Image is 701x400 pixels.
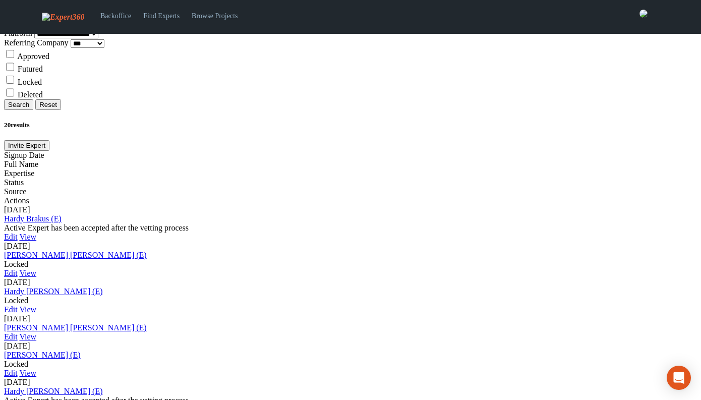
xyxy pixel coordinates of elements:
[4,223,26,232] span: Active
[19,233,36,241] a: View
[4,151,697,160] div: Signup Date
[4,121,697,129] h5: 20
[667,366,691,390] div: Open Intercom Messenger
[4,242,697,251] div: [DATE]
[19,332,36,341] a: View
[19,269,36,277] a: View
[4,99,33,110] button: Search
[4,38,69,47] label: Referring Company
[4,305,18,314] a: Edit
[19,369,36,377] a: View
[4,178,697,187] div: Status
[18,65,43,73] label: Futured
[4,351,81,359] a: [PERSON_NAME] (E)
[4,314,697,323] div: [DATE]
[11,121,29,129] span: results
[18,77,42,86] label: Locked
[4,169,697,178] div: Expertise
[4,214,62,223] a: Hardy Brakus (E)
[42,13,84,22] img: Expert360
[35,99,61,110] button: Reset
[4,187,697,196] div: Source
[4,332,18,341] a: Edit
[4,360,28,368] span: Locked
[4,260,28,268] span: Locked
[4,378,697,387] div: [DATE]
[639,10,648,18] img: 0421c9a1-ac87-4857-a63f-b59ed7722763-normal.jpeg
[19,305,36,314] a: View
[17,51,49,60] label: Approved
[4,287,103,296] a: Hardy [PERSON_NAME] (E)
[4,251,147,259] a: [PERSON_NAME] [PERSON_NAME] (E)
[4,29,32,37] label: Platform
[4,233,18,241] a: Edit
[18,90,43,99] label: Deleted
[4,160,697,169] div: Full Name
[4,278,697,287] div: [DATE]
[4,196,29,205] span: Actions
[4,140,49,151] button: Invite Expert
[28,223,189,232] span: Expert has been accepted after the vetting process
[4,205,697,214] div: [DATE]
[4,269,18,277] a: Edit
[4,341,697,351] div: [DATE]
[4,296,28,305] span: Locked
[4,387,103,395] a: Hardy [PERSON_NAME] (E)
[4,323,147,332] a: [PERSON_NAME] [PERSON_NAME] (E)
[4,369,18,377] a: Edit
